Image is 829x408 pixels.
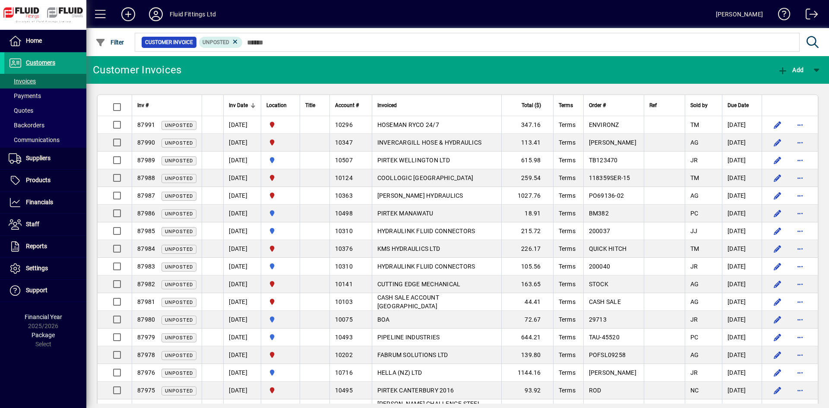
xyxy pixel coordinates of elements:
[589,210,609,217] span: BM382
[799,2,818,30] a: Logout
[335,316,353,323] span: 10075
[335,351,353,358] span: 10202
[93,35,127,50] button: Filter
[335,369,353,376] span: 10716
[722,205,762,222] td: [DATE]
[223,275,261,293] td: [DATE]
[26,243,47,250] span: Reports
[793,330,807,344] button: More options
[377,210,433,217] span: PIRTEK MANAWATU
[559,121,576,128] span: Terms
[266,244,294,253] span: CHRISTCHURCH
[335,101,359,110] span: Account #
[771,259,785,273] button: Edit
[559,101,573,110] span: Terms
[771,383,785,397] button: Edit
[165,247,193,252] span: Unposted
[9,122,44,129] span: Backorders
[793,153,807,167] button: More options
[771,153,785,167] button: Edit
[203,39,229,45] span: Unposted
[559,228,576,234] span: Terms
[559,157,576,164] span: Terms
[771,171,785,185] button: Edit
[335,281,353,288] span: 10141
[501,152,553,169] td: 615.98
[793,189,807,202] button: More options
[501,240,553,258] td: 226.17
[501,134,553,152] td: 113.41
[690,387,699,394] span: NC
[690,369,698,376] span: JR
[223,116,261,134] td: [DATE]
[335,121,353,128] span: 10296
[507,101,549,110] div: Total ($)
[377,139,482,146] span: INVERCARGILL HOSE & HYDRAULICS
[501,205,553,222] td: 18.91
[722,329,762,346] td: [DATE]
[266,101,287,110] span: Location
[137,387,155,394] span: 87975
[266,386,294,395] span: CHRISTCHURCH
[793,383,807,397] button: More options
[771,330,785,344] button: Edit
[559,369,576,376] span: Terms
[377,387,454,394] span: PIRTEK CANTERBURY 2016
[266,297,294,307] span: CHRISTCHURCH
[728,101,756,110] div: Due Date
[137,351,155,358] span: 87978
[137,316,155,323] span: 87980
[722,346,762,364] td: [DATE]
[165,140,193,146] span: Unposted
[165,300,193,305] span: Unposted
[9,92,41,99] span: Payments
[771,136,785,149] button: Edit
[165,282,193,288] span: Unposted
[690,316,698,323] span: JR
[137,245,155,252] span: 87984
[771,313,785,326] button: Edit
[165,388,193,394] span: Unposted
[377,174,474,181] span: COOLLOGIC [GEOGRAPHIC_DATA]
[690,263,698,270] span: JR
[9,136,60,143] span: Communications
[137,298,155,305] span: 87981
[335,245,353,252] span: 10376
[4,103,86,118] a: Quotes
[229,101,248,110] span: Inv Date
[559,298,576,305] span: Terms
[501,275,553,293] td: 163.65
[690,139,699,146] span: AG
[26,37,42,44] span: Home
[4,280,86,301] a: Support
[589,121,619,128] span: ENVIRONZ
[589,263,611,270] span: 200040
[142,6,170,22] button: Profile
[26,155,51,161] span: Suppliers
[223,311,261,329] td: [DATE]
[137,210,155,217] span: 87986
[690,334,699,341] span: PC
[335,263,353,270] span: 10310
[4,89,86,103] a: Payments
[501,311,553,329] td: 72.67
[165,317,193,323] span: Unposted
[165,264,193,270] span: Unposted
[26,287,47,294] span: Support
[266,173,294,183] span: CHRISTCHURCH
[165,353,193,358] span: Unposted
[690,281,699,288] span: AG
[266,101,294,110] div: Location
[4,148,86,169] a: Suppliers
[137,101,149,110] span: Inv #
[649,101,657,110] span: Ref
[559,351,576,358] span: Terms
[223,382,261,399] td: [DATE]
[223,346,261,364] td: [DATE]
[266,226,294,236] span: AUCKLAND
[95,39,124,46] span: Filter
[772,2,791,30] a: Knowledge Base
[4,170,86,191] a: Products
[690,245,699,252] span: TM
[559,174,576,181] span: Terms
